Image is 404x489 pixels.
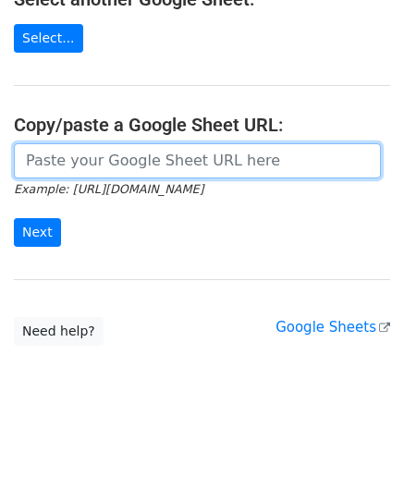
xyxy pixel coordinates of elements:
a: Need help? [14,317,104,346]
h4: Copy/paste a Google Sheet URL: [14,114,390,136]
a: Select... [14,24,83,53]
small: Example: [URL][DOMAIN_NAME] [14,182,203,196]
iframe: Chat Widget [312,400,404,489]
input: Next [14,218,61,247]
input: Paste your Google Sheet URL here [14,143,381,178]
a: Google Sheets [275,319,390,336]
